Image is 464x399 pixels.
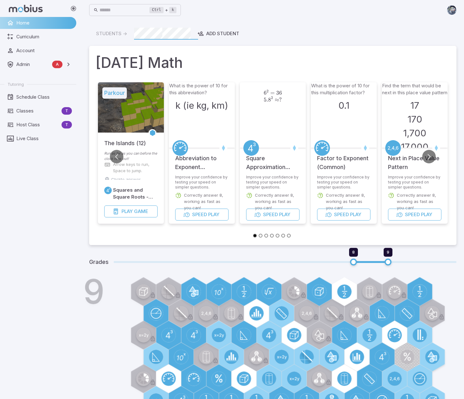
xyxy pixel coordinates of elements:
[421,211,432,218] span: Play
[208,211,219,218] span: Play
[253,234,257,238] button: Go to slide 1
[388,209,441,221] button: SpeedPlay
[95,52,450,74] h1: [DATE] Math
[326,192,370,211] p: Correctly answer 8, working as fast as you can!
[350,211,361,218] span: Play
[317,209,370,221] button: SpeedPlay
[16,47,72,54] span: Account
[16,33,72,40] span: Curriculum
[422,150,436,163] button: Go to next slide
[246,175,299,190] p: Improve your confidence by testing your speed on simpler questions.
[314,140,330,156] a: Speed/Distance/Time
[110,150,123,163] button: Go to previous slide
[175,175,229,190] p: Improve your confidence by testing your speed on simpler questions.
[16,107,59,114] span: Classes
[317,154,370,172] h5: Factor to Exponent (Common)
[246,209,299,221] button: SpeedPlay
[16,121,59,128] span: Host Class
[268,96,271,103] span: 8
[169,7,176,13] kbd: k
[246,154,299,172] h5: Square Approximation Near Perfect Square
[403,126,426,140] h3: 1,700
[382,82,447,96] p: Find the term that would be next in this place value pattern
[287,234,291,238] button: Go to slide 7
[8,81,24,87] span: Tutoring
[184,192,229,211] p: Correctly answer 8, working as fast as you can!
[104,139,146,148] h5: The Islands (12)
[169,82,235,96] p: What is the power of 10 for this abbreviation?
[175,209,229,221] button: SpeedPlay
[243,140,259,156] a: Exponents
[387,249,389,254] span: 9
[405,211,420,218] span: Speed
[317,175,370,190] p: Improve your confidence by testing your speed on simpler questions.
[352,249,355,254] span: 8
[338,99,349,112] h3: 0.1
[172,140,188,156] a: Speed/Distance/Time
[264,234,268,238] button: Go to slide 3
[16,19,72,26] span: Home
[271,96,273,100] span: 2
[134,208,148,215] span: Game
[113,187,158,200] h6: Squares and Square Roots - Advanced
[407,112,422,126] h3: 170
[281,234,285,238] button: Go to slide 6
[175,154,229,172] h5: Abbreviation to Exponent (Common)
[276,90,282,96] span: 36
[104,205,158,217] button: PlayGame
[52,61,62,68] span: A
[279,211,290,218] span: Play
[311,82,376,96] p: What is the power of 10 for this multiplication factor?
[388,154,441,172] h5: Next in Place Value Pattern
[267,89,268,93] span: 2
[264,96,268,103] span: 5.
[16,61,50,68] span: Admin
[275,96,279,103] span: ≈
[263,211,278,218] span: Speed
[192,211,207,218] span: Speed
[102,87,127,99] h5: Parkour
[121,208,133,215] span: Play
[447,5,456,15] img: andrew.jpg
[276,234,279,238] button: Go to slide 5
[385,140,401,156] a: Patterning
[270,234,274,238] button: Go to slide 4
[62,108,72,114] span: T
[16,94,72,101] span: Schedule Class
[270,90,275,96] span: =
[334,211,349,218] span: Speed
[16,135,72,142] span: Live Class
[410,99,419,112] h3: 17
[83,275,105,309] h1: 9
[264,90,267,96] span: 6
[401,140,429,154] h3: 17,000
[111,177,158,189] p: Click to answer questions.
[175,99,228,112] h3: k (ie kg, km)
[388,175,441,190] p: Improve your confidence by testing your speed on simpler questions.
[89,258,109,266] h5: Grades
[104,187,112,194] a: Exponents
[197,30,239,37] div: Add Student
[255,192,299,211] p: Correctly answer 8, working as fast as you can!
[62,122,72,128] span: T
[397,192,441,211] p: Correctly answer 8, working as fast as you can!
[279,96,282,103] span: ?
[149,7,164,13] kbd: Ctrl
[113,161,158,174] p: Arrow keys to run, Space to jump.
[149,6,176,14] div: +
[259,234,262,238] button: Go to slide 2
[104,151,158,161] p: Run as far as you can before the clock runs out!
